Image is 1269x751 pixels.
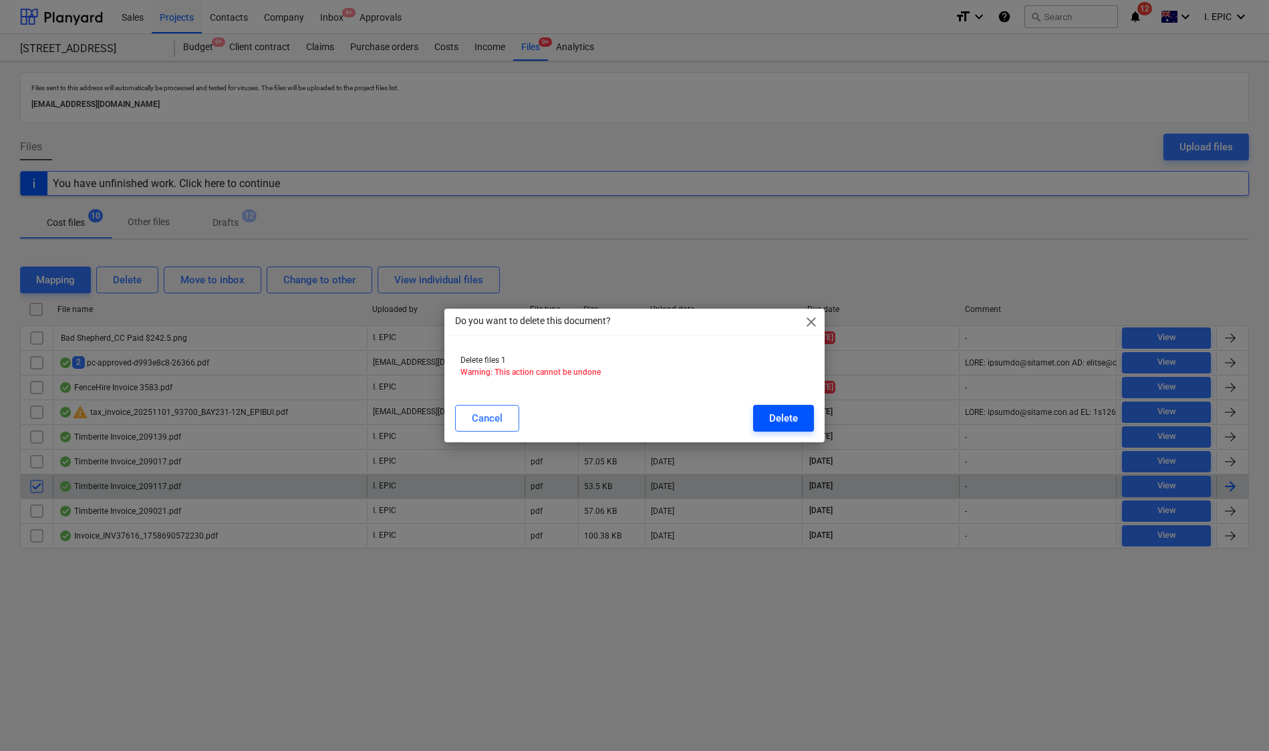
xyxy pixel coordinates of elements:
[803,314,819,330] span: close
[769,410,798,427] div: Delete
[460,355,809,366] p: Delete files 1
[1202,687,1269,751] iframe: Chat Widget
[460,367,809,378] p: Warning: This action cannot be undone
[455,405,519,432] button: Cancel
[472,410,503,427] div: Cancel
[455,314,611,328] p: Do you want to delete this document?
[753,405,814,432] button: Delete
